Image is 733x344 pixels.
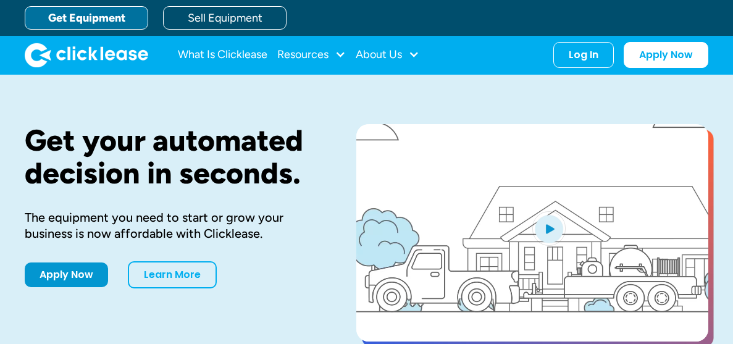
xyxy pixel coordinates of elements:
[356,124,708,342] a: open lightbox
[163,6,287,30] a: Sell Equipment
[569,49,598,61] div: Log In
[25,43,148,67] img: Clicklease logo
[356,43,419,67] div: About Us
[25,209,317,241] div: The equipment you need to start or grow your business is now affordable with Clicklease.
[178,43,267,67] a: What Is Clicklease
[25,262,108,287] a: Apply Now
[277,43,346,67] div: Resources
[25,124,317,190] h1: Get your automated decision in seconds.
[532,211,566,246] img: Blue play button logo on a light blue circular background
[25,43,148,67] a: home
[25,6,148,30] a: Get Equipment
[128,261,217,288] a: Learn More
[624,42,708,68] a: Apply Now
